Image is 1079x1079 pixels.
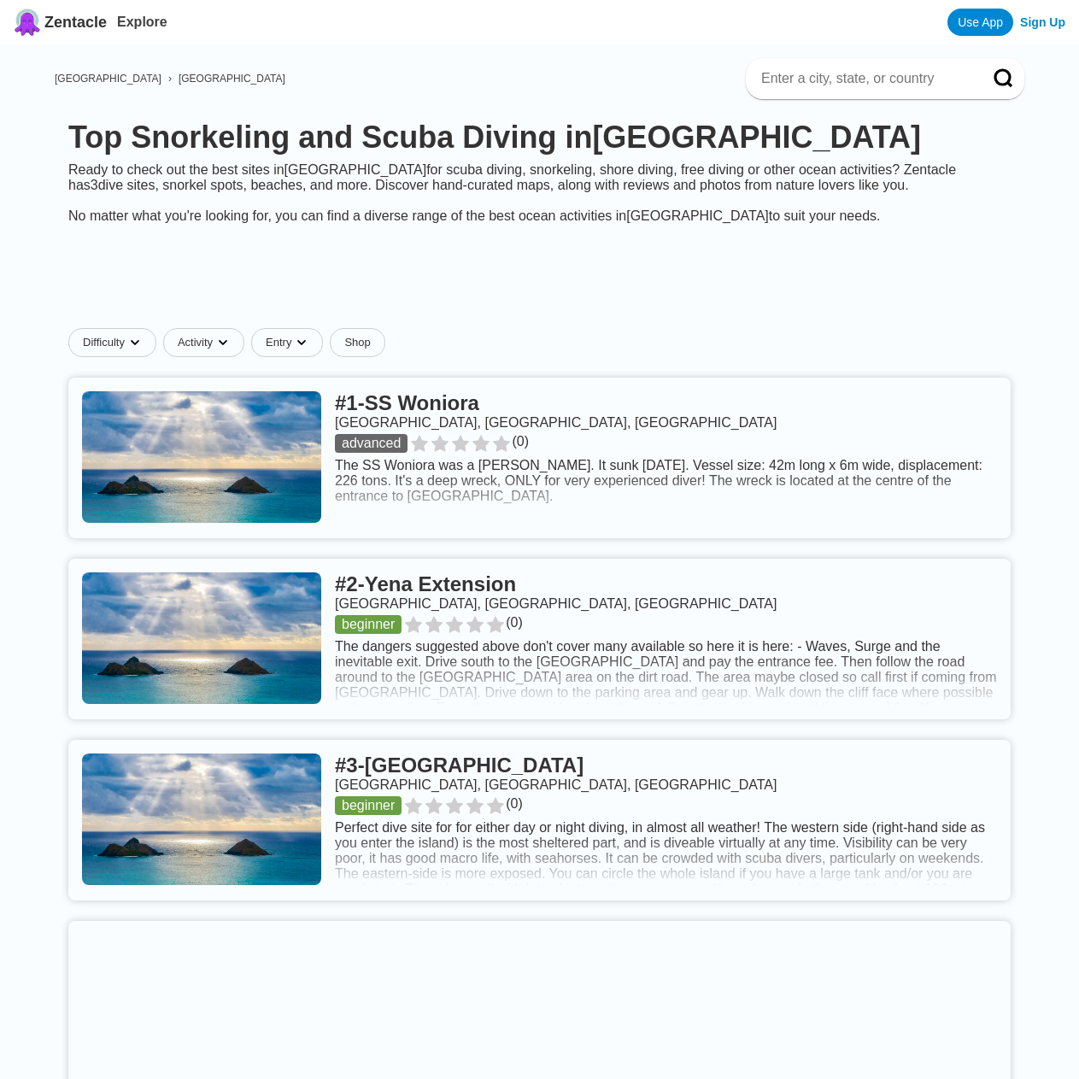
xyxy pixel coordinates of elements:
img: Zentacle logo [14,9,41,36]
a: Sign Up [1020,15,1065,29]
button: Difficultydropdown caret [68,328,163,357]
button: Entrydropdown caret [251,328,330,357]
span: Entry [266,336,291,349]
iframe: Advertisement [126,237,954,314]
span: Difficulty [83,336,125,349]
a: Use App [947,9,1013,36]
div: Ready to check out the best sites in [GEOGRAPHIC_DATA] for scuba diving, snorkeling, shore diving... [55,162,1024,224]
span: › [168,73,172,85]
input: Enter a city, state, or country [759,70,970,87]
button: Activitydropdown caret [163,328,251,357]
h1: Top Snorkeling and Scuba Diving in [GEOGRAPHIC_DATA] [68,120,1011,155]
a: Zentacle logoZentacle [14,9,107,36]
a: [GEOGRAPHIC_DATA] [179,73,285,85]
a: [GEOGRAPHIC_DATA] [55,73,161,85]
span: Activity [178,336,213,349]
img: dropdown caret [295,336,308,349]
a: Explore [117,15,167,29]
img: dropdown caret [216,336,230,349]
img: dropdown caret [128,336,142,349]
a: Shop [330,328,384,357]
span: Zentacle [44,14,107,32]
